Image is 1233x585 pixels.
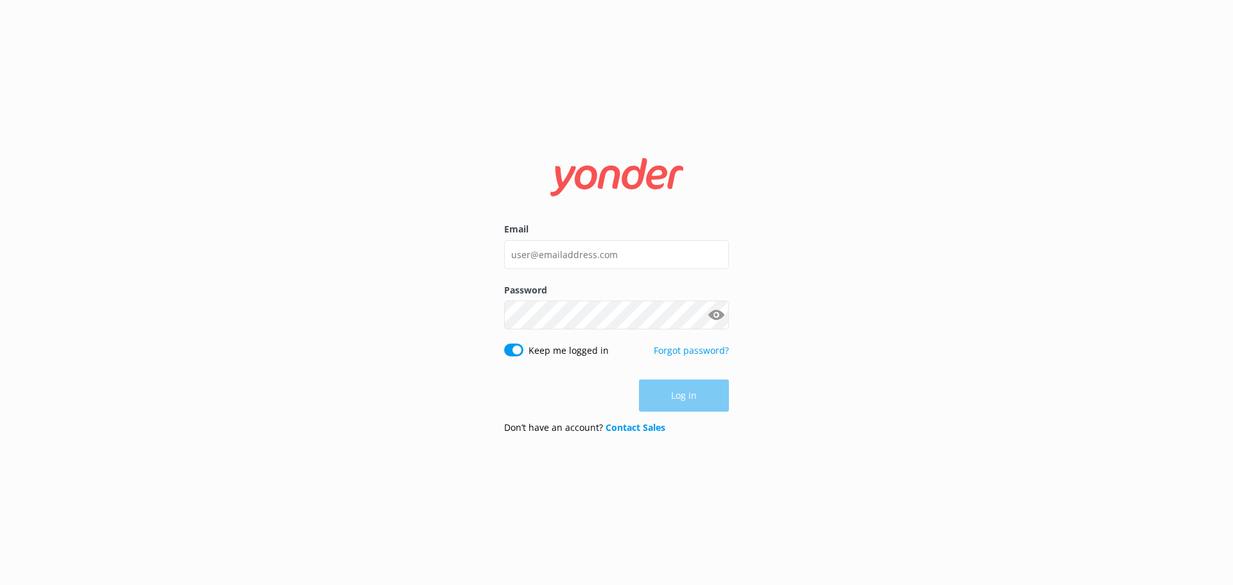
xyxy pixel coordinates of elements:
[504,421,665,435] p: Don’t have an account?
[504,283,729,297] label: Password
[703,302,729,328] button: Show password
[504,222,729,236] label: Email
[529,344,609,358] label: Keep me logged in
[504,240,729,269] input: user@emailaddress.com
[654,344,729,356] a: Forgot password?
[606,421,665,433] a: Contact Sales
